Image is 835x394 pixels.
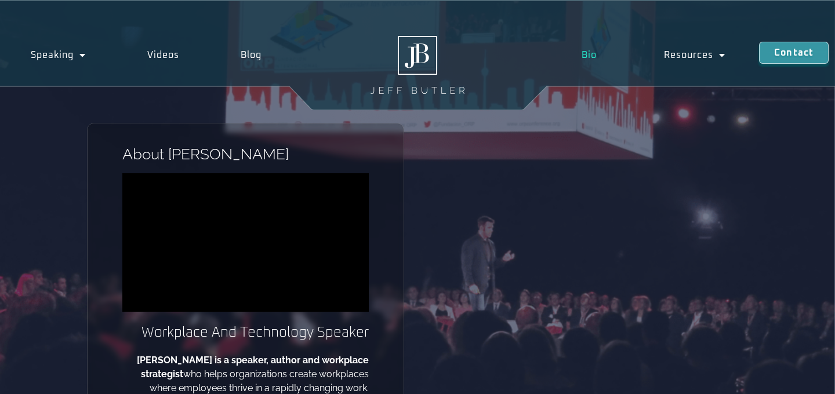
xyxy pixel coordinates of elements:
h2: Workplace And Technology Speaker [122,323,369,342]
a: Blog [210,42,292,68]
span: Contact [774,48,814,57]
a: Contact [759,42,829,64]
a: Bio [549,42,631,68]
iframe: vimeo Video Player [122,173,369,312]
a: Videos [117,42,210,68]
h1: About [PERSON_NAME] [122,147,369,162]
b: [PERSON_NAME] is a speaker, author and workplace strategist [137,355,369,380]
nav: Menu [549,42,759,68]
a: Resources [630,42,759,68]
